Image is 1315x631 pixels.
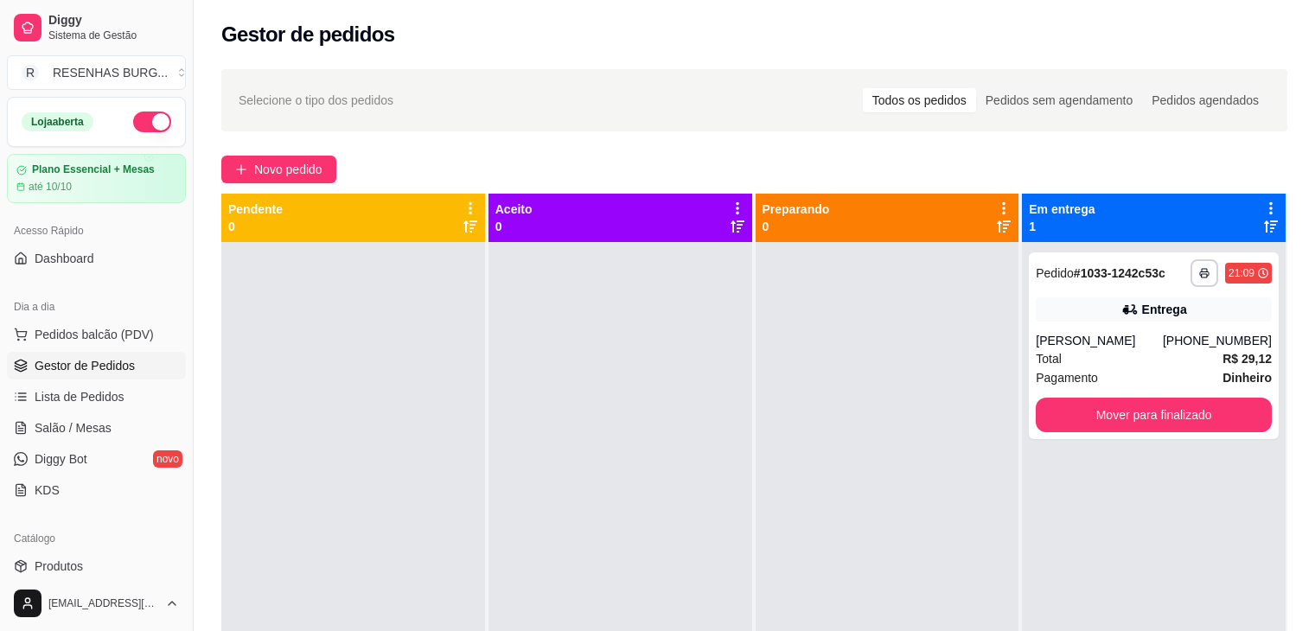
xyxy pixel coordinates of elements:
p: Pendente [228,201,283,218]
button: Novo pedido [221,156,336,183]
p: 0 [228,218,283,235]
span: Pagamento [1036,368,1098,387]
article: Plano Essencial + Mesas [32,163,155,176]
div: [PERSON_NAME] [1036,332,1163,349]
span: Diggy Bot [35,450,87,468]
span: Novo pedido [254,160,322,179]
p: 0 [763,218,830,235]
p: 0 [495,218,533,235]
span: Produtos [35,558,83,575]
a: DiggySistema de Gestão [7,7,186,48]
span: Pedidos balcão (PDV) [35,326,154,343]
a: Lista de Pedidos [7,383,186,411]
span: [EMAIL_ADDRESS][DOMAIN_NAME] [48,596,158,610]
span: Diggy [48,13,179,29]
div: Acesso Rápido [7,217,186,245]
span: Sistema de Gestão [48,29,179,42]
div: Dia a dia [7,293,186,321]
a: KDS [7,476,186,504]
strong: Dinheiro [1222,371,1272,385]
strong: # 1033-1242c53c [1074,266,1165,280]
p: Aceito [495,201,533,218]
span: KDS [35,481,60,499]
a: Gestor de Pedidos [7,352,186,379]
span: Selecione o tipo dos pedidos [239,91,393,110]
p: Preparando [763,201,830,218]
span: Gestor de Pedidos [35,357,135,374]
div: Pedidos sem agendamento [976,88,1142,112]
article: até 10/10 [29,180,72,194]
h2: Gestor de pedidos [221,21,395,48]
span: Salão / Mesas [35,419,112,437]
div: Loja aberta [22,112,93,131]
button: Select a team [7,55,186,90]
button: Mover para finalizado [1036,398,1272,432]
span: Pedido [1036,266,1074,280]
button: Alterar Status [133,112,171,132]
a: Diggy Botnovo [7,445,186,473]
div: Catálogo [7,525,186,552]
a: Dashboard [7,245,186,272]
a: Produtos [7,552,186,580]
div: 21:09 [1229,266,1254,280]
button: [EMAIL_ADDRESS][DOMAIN_NAME] [7,583,186,624]
div: Todos os pedidos [863,88,976,112]
span: plus [235,163,247,175]
span: Total [1036,349,1062,368]
a: Plano Essencial + Mesasaté 10/10 [7,154,186,203]
p: Em entrega [1029,201,1095,218]
span: Lista de Pedidos [35,388,124,405]
div: Entrega [1142,301,1187,318]
button: Pedidos balcão (PDV) [7,321,186,348]
div: RESENHAS BURG ... [53,64,168,81]
span: Dashboard [35,250,94,267]
div: [PHONE_NUMBER] [1163,332,1272,349]
a: Salão / Mesas [7,414,186,442]
span: R [22,64,39,81]
p: 1 [1029,218,1095,235]
strong: R$ 29,12 [1222,352,1272,366]
div: Pedidos agendados [1142,88,1268,112]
